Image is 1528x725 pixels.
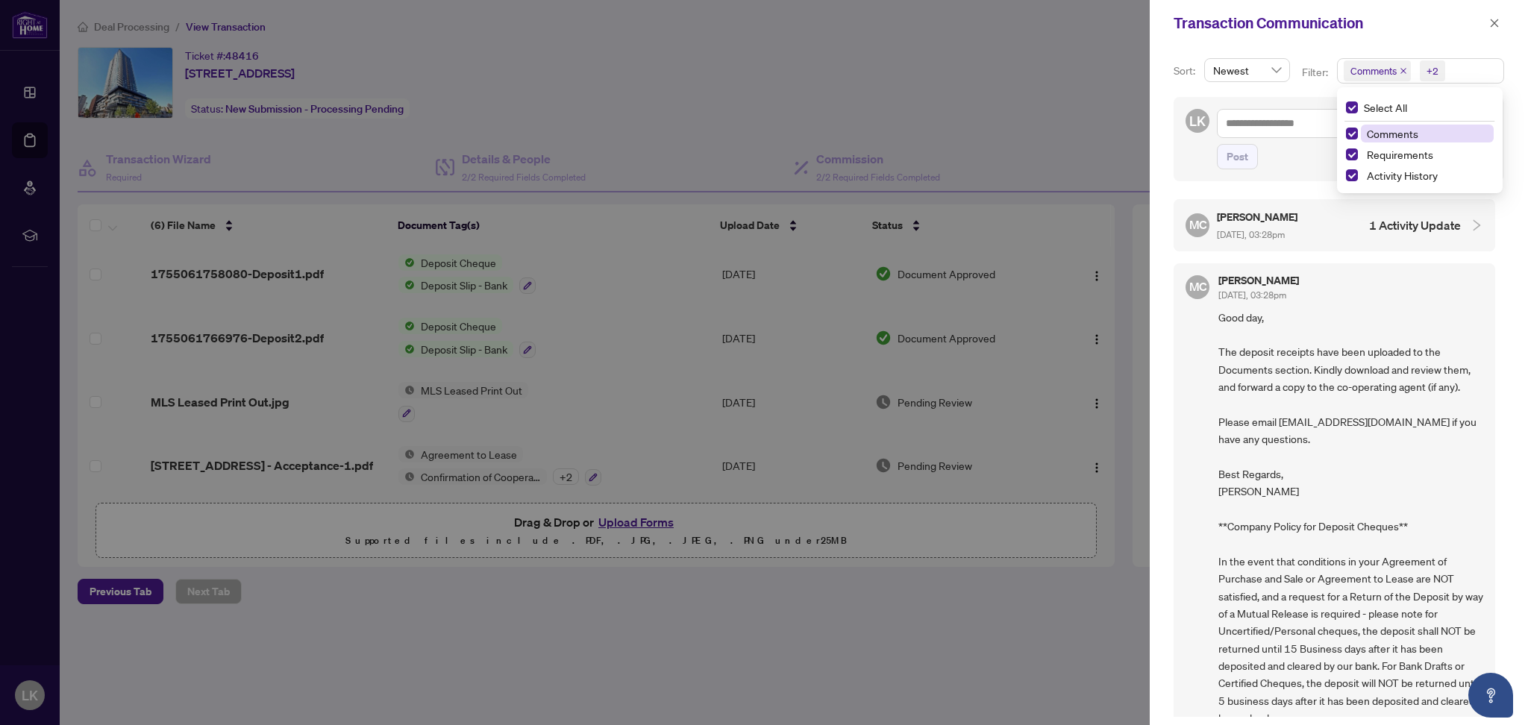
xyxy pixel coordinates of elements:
[1344,60,1411,81] span: Comments
[1218,289,1286,301] span: [DATE], 03:28pm
[1217,144,1258,169] button: Post
[1350,63,1397,78] span: Comments
[1358,99,1413,116] span: Select All
[1367,148,1433,161] span: Requirements
[1213,59,1281,81] span: Newest
[1217,229,1285,240] span: [DATE], 03:28pm
[1189,110,1206,131] span: LK
[1174,12,1485,34] div: Transaction Communication
[1361,145,1494,163] span: Requirements
[1361,166,1494,184] span: Activity History
[1189,277,1206,296] span: MC
[1400,67,1407,75] span: close
[1489,18,1500,28] span: close
[1174,199,1495,251] div: MC[PERSON_NAME] [DATE], 03:28pm1 Activity Update
[1346,148,1358,160] span: Select Requirements
[1174,63,1198,79] p: Sort:
[1427,63,1438,78] div: +2
[1470,219,1483,232] span: collapsed
[1367,127,1418,140] span: Comments
[1361,125,1494,142] span: Comments
[1468,673,1513,718] button: Open asap
[1367,169,1438,182] span: Activity History
[1189,216,1206,234] span: MC
[1346,128,1358,139] span: Select Comments
[1346,169,1358,181] span: Select Activity History
[1302,64,1330,81] p: Filter:
[1218,275,1299,286] h5: [PERSON_NAME]
[1217,208,1300,225] h5: [PERSON_NAME]
[1369,216,1461,234] h4: 1 Activity Update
